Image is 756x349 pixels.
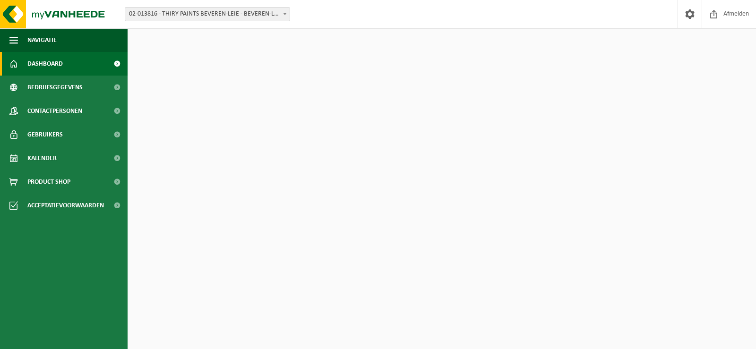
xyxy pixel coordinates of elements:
[27,194,104,217] span: Acceptatievoorwaarden
[27,28,57,52] span: Navigatie
[125,7,290,21] span: 02-013816 - THIRY PAINTS BEVEREN-LEIE - BEVEREN-LEIE
[27,123,63,146] span: Gebruikers
[27,52,63,76] span: Dashboard
[27,99,82,123] span: Contactpersonen
[27,170,70,194] span: Product Shop
[125,8,290,21] span: 02-013816 - THIRY PAINTS BEVEREN-LEIE - BEVEREN-LEIE
[27,146,57,170] span: Kalender
[27,76,83,99] span: Bedrijfsgegevens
